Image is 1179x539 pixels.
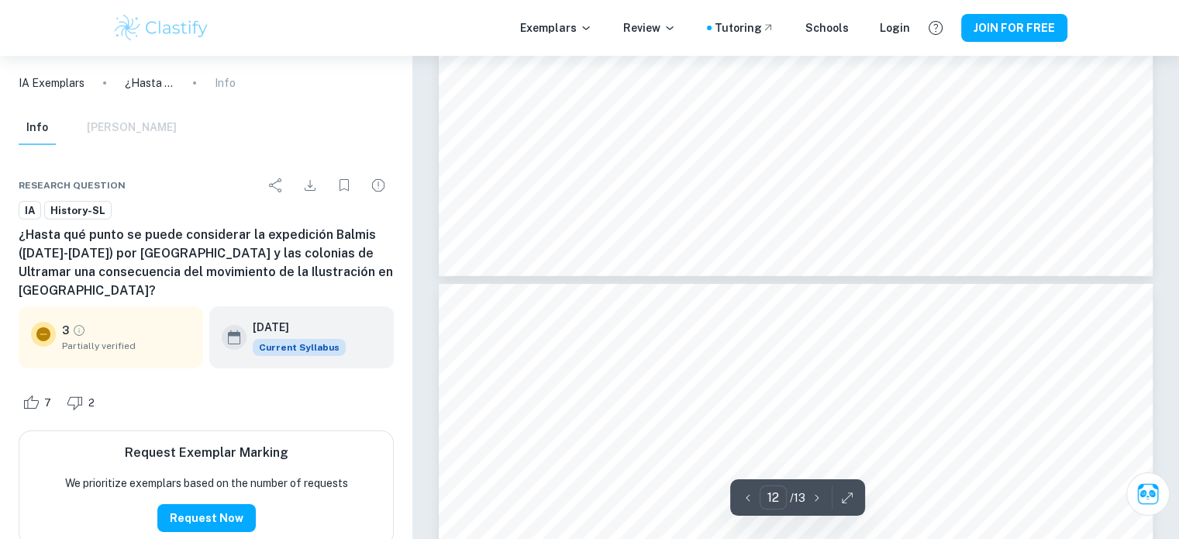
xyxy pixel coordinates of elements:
span: 7 [36,396,60,411]
span: 2 [80,396,103,411]
button: Ask Clai [1126,472,1170,516]
span: Research question [19,178,126,192]
h6: [DATE] [253,319,333,336]
a: Login [880,19,910,36]
span: History-SL [45,203,111,219]
p: 3 [62,322,69,339]
div: Like [19,390,60,415]
div: Dislike [63,390,103,415]
button: Request Now [157,504,256,532]
div: This exemplar is based on the current syllabus. Feel free to refer to it for inspiration/ideas wh... [253,339,346,356]
button: Info [19,111,56,145]
p: We prioritize exemplars based on the number of requests [65,475,348,492]
span: IA [19,203,40,219]
a: Schools [805,19,849,36]
a: IA Exemplars [19,74,84,92]
div: Bookmark [329,170,360,201]
a: Tutoring [715,19,774,36]
p: ¿Hasta qué punto se puede considerar la expedición Balmis ([DATE]-[DATE]) por [GEOGRAPHIC_DATA] y... [125,74,174,92]
button: Help and Feedback [922,15,949,41]
p: / 13 [790,489,805,506]
a: IA [19,201,41,220]
img: Clastify logo [112,12,211,43]
div: Share [260,170,291,201]
span: Current Syllabus [253,339,346,356]
p: Review [623,19,676,36]
h6: Request Exemplar Marking [125,444,288,462]
p: Exemplars [520,19,592,36]
button: JOIN FOR FREE [961,14,1067,42]
div: Download [295,170,326,201]
h6: ¿Hasta qué punto se puede considerar la expedición Balmis ([DATE]-[DATE]) por [GEOGRAPHIC_DATA] y... [19,226,394,300]
div: Report issue [363,170,394,201]
p: Info [215,74,236,92]
a: Grade partially verified [72,323,86,337]
a: History-SL [44,201,112,220]
span: Partially verified [62,339,191,353]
